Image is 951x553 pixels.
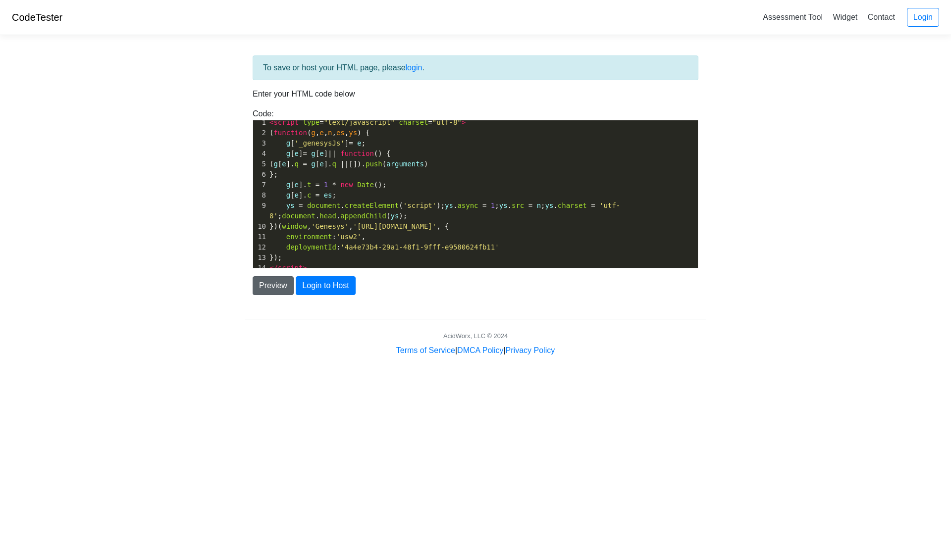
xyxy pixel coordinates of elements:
[269,139,366,147] span: [ ] ;
[269,129,370,137] span: ( ( , , , , ) {
[286,150,290,157] span: g
[286,201,295,209] span: ys
[482,201,486,209] span: =
[366,160,382,168] span: push
[528,201,532,209] span: =
[282,212,315,220] span: document
[253,169,267,180] div: 6
[340,212,386,220] span: appendChild
[345,201,399,209] span: createElement
[253,232,267,242] div: 11
[295,139,345,147] span: '_genesysJs'
[591,201,595,209] span: =
[759,9,827,25] a: Assessment Tool
[12,12,62,23] a: CodeTester
[253,221,267,232] div: 10
[432,118,462,126] span: "utf-8"
[269,150,391,157] span: [ ] [ ] () {
[537,201,541,209] span: n
[296,276,355,295] button: Login to Host
[303,118,319,126] span: type
[399,118,428,126] span: charset
[558,201,587,209] span: charset
[269,181,386,189] span: [ ]. ();
[253,180,267,190] div: 7
[396,346,455,354] a: Terms of Service
[829,9,861,25] a: Widget
[406,63,423,72] a: login
[336,129,345,137] span: es
[253,149,267,159] div: 4
[286,233,332,241] span: environment
[396,345,555,356] div: | |
[269,253,282,261] span: });
[269,118,466,126] span: = =
[282,160,286,168] span: e
[357,139,361,147] span: e
[445,201,453,209] span: ys
[286,191,290,199] span: g
[295,150,299,157] span: e
[269,191,336,199] span: [ ]. ;
[286,181,290,189] span: g
[386,160,424,168] span: arguments
[253,263,267,273] div: 14
[278,264,303,272] span: script
[295,181,299,189] span: e
[307,201,340,209] span: document
[324,191,332,199] span: es
[253,252,267,263] div: 13
[353,222,437,230] span: '[URL][DOMAIN_NAME]'
[299,201,303,209] span: =
[390,212,399,220] span: ys
[307,191,311,199] span: c
[253,138,267,149] div: 3
[307,181,311,189] span: t
[253,190,267,201] div: 8
[303,264,307,272] span: >
[245,108,706,268] div: Code:
[491,201,495,209] span: 1
[311,222,349,230] span: 'Genesys'
[324,118,395,126] span: "text/javascript"
[907,8,939,27] a: Login
[303,160,307,168] span: =
[328,150,336,157] span: ||
[311,160,315,168] span: g
[253,88,698,100] p: Enter your HTML code below
[269,201,620,220] span: . ( ); . ; . ; . ; . . ( );
[462,118,466,126] span: >
[311,129,315,137] span: g
[269,222,449,230] span: })( , , , {
[311,150,315,157] span: g
[545,201,554,209] span: ys
[328,129,332,137] span: n
[316,191,319,199] span: =
[282,222,307,230] span: window
[269,233,366,241] span: : ,
[457,346,503,354] a: DMCA Policy
[319,160,323,168] span: e
[253,276,294,295] button: Preview
[506,346,555,354] a: Privacy Policy
[319,129,323,137] span: e
[357,181,374,189] span: Date
[273,118,299,126] span: script
[273,160,277,168] span: g
[269,243,499,251] span: :
[340,150,373,157] span: function
[864,9,899,25] a: Contact
[512,201,524,209] span: src
[324,181,328,189] span: 1
[349,139,353,147] span: =
[269,118,273,126] span: <
[349,129,357,137] span: ys
[295,160,299,168] span: q
[269,170,278,178] span: };
[286,243,336,251] span: deploymentId
[273,129,307,137] span: function
[303,150,307,157] span: =
[319,150,323,157] span: e
[499,201,508,209] span: ys
[253,242,267,252] div: 12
